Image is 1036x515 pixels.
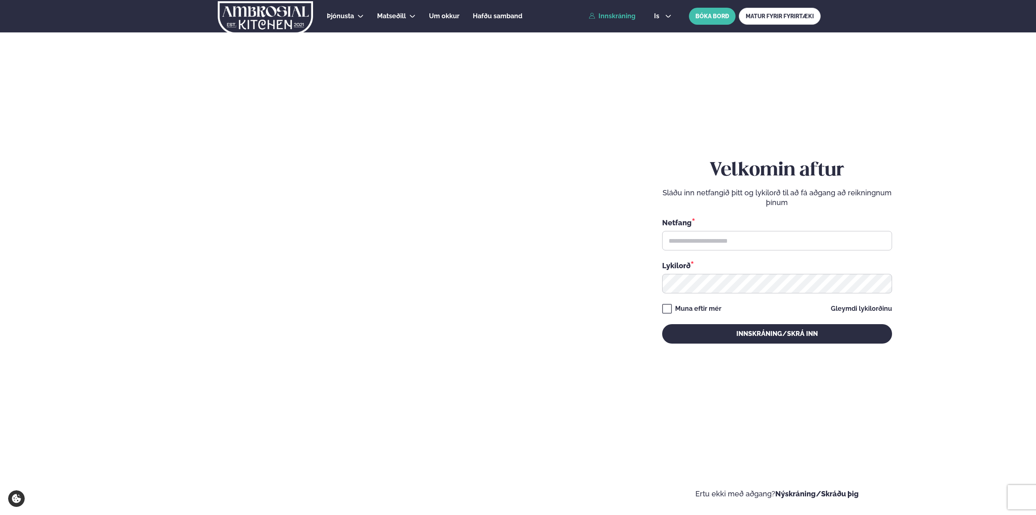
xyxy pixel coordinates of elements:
[8,490,25,507] a: Cookie settings
[662,324,892,344] button: Innskráning/Skrá inn
[377,11,406,21] a: Matseðill
[543,489,1012,499] p: Ertu ekki með aðgang?
[662,159,892,182] h2: Velkomin aftur
[654,13,662,19] span: is
[689,8,736,25] button: BÓKA BORÐ
[327,12,354,20] span: Þjónusta
[429,11,459,21] a: Um okkur
[24,369,193,437] h2: Velkomin á Ambrosial kitchen!
[662,217,892,228] div: Netfang
[589,13,635,20] a: Innskráning
[327,11,354,21] a: Þjónusta
[473,11,522,21] a: Hafðu samband
[217,1,314,34] img: logo
[662,188,892,207] p: Sláðu inn netfangið þitt og lykilorð til að fá aðgang að reikningnum þínum
[24,447,193,466] p: Ef eitthvað sameinar fólk, þá er [PERSON_NAME] matarferðalag.
[739,8,821,25] a: MATUR FYRIR FYRIRTÆKI
[662,260,892,271] div: Lykilorð
[648,13,678,19] button: is
[831,306,892,312] a: Gleymdi lykilorðinu
[775,489,859,498] a: Nýskráning/Skráðu þig
[377,12,406,20] span: Matseðill
[473,12,522,20] span: Hafðu samband
[429,12,459,20] span: Um okkur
